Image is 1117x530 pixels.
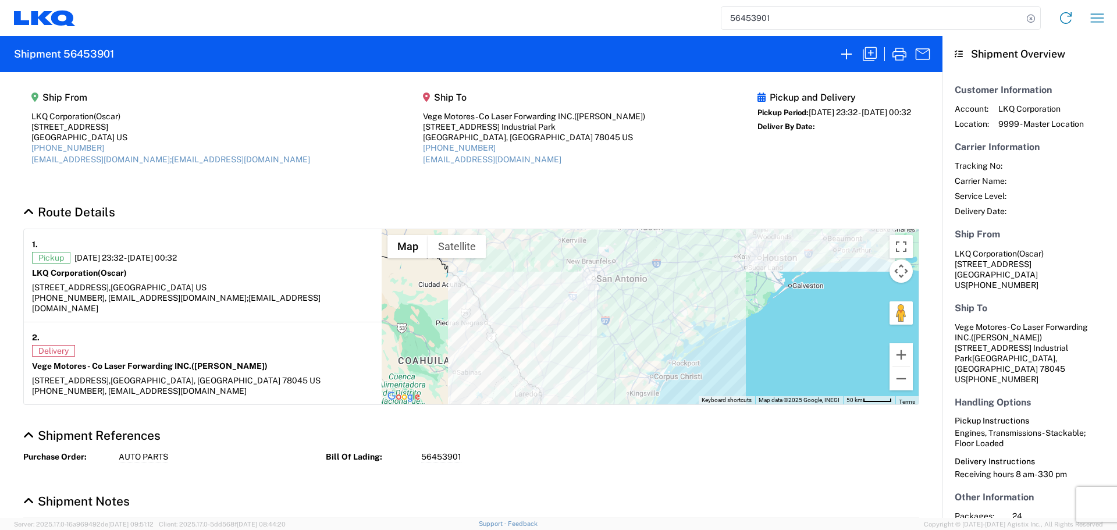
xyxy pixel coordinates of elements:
button: Zoom in [890,343,913,367]
span: [PHONE_NUMBER] [966,280,1038,290]
span: [DATE] 08:44:20 [237,521,286,528]
a: [PHONE_NUMBER] [423,143,496,152]
span: Client: 2025.17.0-5dd568f [159,521,286,528]
span: Deliver By Date: [757,122,815,131]
span: Pickup Period: [757,108,809,117]
div: [PHONE_NUMBER], [EMAIL_ADDRESS][DOMAIN_NAME] [32,386,373,396]
span: ([PERSON_NAME]) [574,112,645,121]
div: Receiving hours 8 am- 330 pm [955,469,1105,479]
h5: Pickup and Delivery [757,92,911,103]
a: Terms [899,399,915,405]
a: Hide Details [23,494,130,508]
h6: Pickup Instructions [955,416,1105,426]
strong: LKQ Corporation [32,268,127,278]
span: Map data ©2025 Google, INEGI [759,397,839,403]
span: Pickup [32,252,70,264]
span: [STREET_ADDRESS] [955,259,1031,269]
h5: Ship From [955,229,1105,240]
div: [GEOGRAPHIC_DATA] US [31,132,310,143]
span: [DATE] 23:32 - [DATE] 00:32 [74,252,177,263]
h6: Delivery Instructions [955,457,1105,467]
span: 24 [1012,511,1112,521]
span: Packages: [955,511,1003,521]
strong: 1. [32,237,38,252]
strong: Purchase Order: [23,451,111,463]
button: Toggle fullscreen view [890,235,913,258]
div: [GEOGRAPHIC_DATA], [GEOGRAPHIC_DATA] 78045 US [423,132,645,143]
h5: Carrier Information [955,141,1105,152]
a: [EMAIL_ADDRESS][DOMAIN_NAME] [423,155,561,164]
span: 9999 - Master Location [998,119,1084,129]
header: Shipment Overview [942,36,1117,72]
address: [GEOGRAPHIC_DATA], [GEOGRAPHIC_DATA] 78045 US [955,322,1105,385]
h5: Other Information [955,492,1105,503]
span: (Oscar) [94,112,120,121]
span: Server: 2025.17.0-16a969492de [14,521,154,528]
h5: Customer Information [955,84,1105,95]
span: AUTO PARTS [119,451,168,463]
a: Hide Details [23,428,161,443]
strong: Bill Of Lading: [326,451,413,463]
span: 50 km [846,397,863,403]
span: Delivery [32,345,75,357]
span: [GEOGRAPHIC_DATA], [GEOGRAPHIC_DATA] 78045 US [111,376,321,385]
span: Carrier Name: [955,176,1006,186]
span: Copyright © [DATE]-[DATE] Agistix Inc., All Rights Reserved [924,519,1103,529]
img: Google [385,389,423,404]
button: Keyboard shortcuts [702,396,752,404]
span: [PHONE_NUMBER] [966,375,1038,384]
div: Vege Motores - Co Laser Forwarding INC. [423,111,645,122]
h5: Ship To [955,303,1105,314]
button: Map camera controls [890,259,913,283]
address: [GEOGRAPHIC_DATA] US [955,248,1105,290]
span: Delivery Date: [955,206,1006,216]
button: Show satellite imagery [428,235,486,258]
span: ([PERSON_NAME]) [971,333,1042,342]
h5: Handling Options [955,397,1105,408]
span: 56453901 [421,451,461,463]
button: Show street map [387,235,428,258]
div: [STREET_ADDRESS] [31,122,310,132]
h5: Ship To [423,92,645,103]
div: LKQ Corporation [31,111,310,122]
span: [STREET_ADDRESS], [32,283,111,292]
a: [PHONE_NUMBER] [31,143,104,152]
span: [GEOGRAPHIC_DATA] US [111,283,207,292]
div: [PHONE_NUMBER], [EMAIL_ADDRESS][DOMAIN_NAME];[EMAIL_ADDRESS][DOMAIN_NAME] [32,293,373,314]
span: [DATE] 09:51:12 [108,521,154,528]
a: Hide Details [23,205,115,219]
button: Drag Pegman onto the map to open Street View [890,301,913,325]
span: LKQ Corporation [998,104,1084,114]
span: [DATE] 23:32 - [DATE] 00:32 [809,108,911,117]
strong: 2. [32,330,40,345]
span: ([PERSON_NAME]) [191,361,268,371]
a: [EMAIL_ADDRESS][DOMAIN_NAME];[EMAIL_ADDRESS][DOMAIN_NAME] [31,155,310,164]
a: Feedback [508,520,538,527]
span: (Oscar) [98,268,127,278]
strong: Vege Motores - Co Laser Forwarding INC. [32,361,268,371]
span: (Oscar) [1017,249,1044,258]
span: Account: [955,104,989,114]
button: Zoom out [890,367,913,390]
span: [STREET_ADDRESS], [32,376,111,385]
button: Map Scale: 50 km per 46 pixels [843,396,895,404]
span: LKQ Corporation [955,249,1017,258]
div: Engines, Transmissions - Stackable; Floor Loaded [955,428,1105,449]
span: Service Level: [955,191,1006,201]
span: Location: [955,119,989,129]
h5: Ship From [31,92,310,103]
div: [STREET_ADDRESS] Industrial Park [423,122,645,132]
a: Support [479,520,508,527]
h2: Shipment 56453901 [14,47,114,61]
span: Tracking No: [955,161,1006,171]
input: Shipment, tracking or reference number [721,7,1023,29]
a: Open this area in Google Maps (opens a new window) [385,389,423,404]
span: Vege Motores - Co Laser Forwarding INC. [STREET_ADDRESS] Industrial Park [955,322,1088,363]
